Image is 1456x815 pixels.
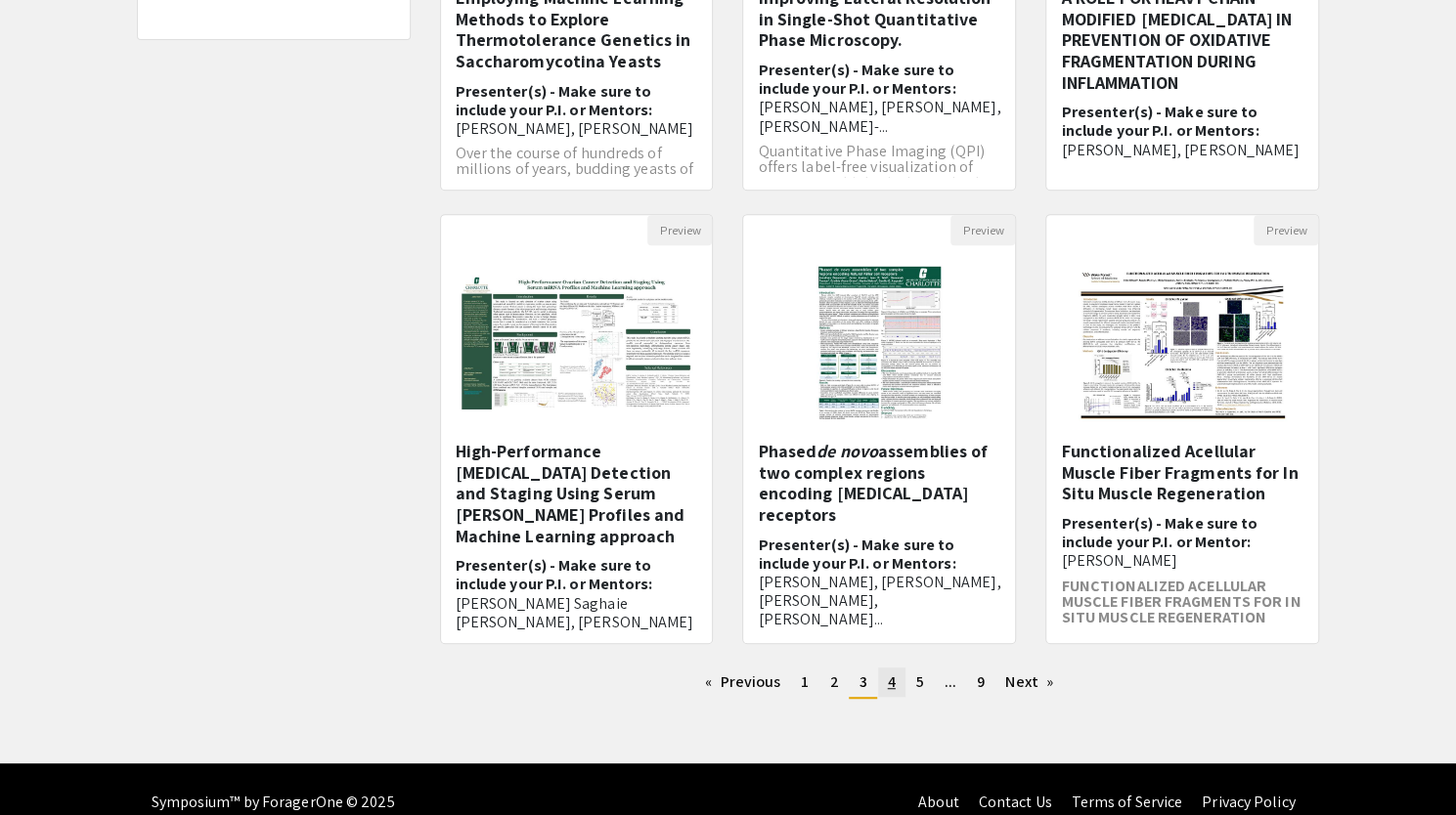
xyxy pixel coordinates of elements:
[1059,245,1306,441] img: <p>Functionalized Acellular Muscle Fiber Fragments for In Situ Muscle Regeneration</p>
[950,215,1015,245] button: Preview
[1045,214,1319,644] div: Open Presentation <p>Functionalized Acellular Muscle Fiber Fragments for In Situ Muscle Regenerat...
[859,671,866,692] span: 3
[816,440,878,462] em: de novo
[758,441,1000,525] h5: Phased assemblies of two complex regions encoding [MEDICAL_DATA] receptors
[1061,576,1301,627] strong: FUNCTIONALIZED ACELLULAR MUSCLE FIBER FRAGMENTS FOR IN SITU MUSCLE REGENERATION
[695,667,790,697] a: Previous page
[888,671,896,692] span: 4
[916,671,924,692] span: 5
[758,144,1000,206] p: Quantitative Phase Imaging (QPI) offers label-free visualization of transparent biological sample...
[801,671,809,692] span: 1
[1254,215,1318,245] button: Preview
[758,97,1000,136] span: [PERSON_NAME], [PERSON_NAME], [PERSON_NAME]-...
[758,61,1000,136] h6: Presenter(s) - Make sure to include your P.I. or Mentors:
[1061,140,1300,160] span: [PERSON_NAME], [PERSON_NAME]
[758,572,1000,629] span: [PERSON_NAME], [PERSON_NAME], [PERSON_NAME], [PERSON_NAME]...
[440,667,1320,699] ul: Pagination
[1061,103,1303,159] h6: Presenter(s) - Make sure to include your P.I. or Mentors:
[1061,514,1303,571] h6: Presenter(s) - Make sure to include your P.I. or Mentor:
[647,215,712,245] button: Preview
[1071,792,1182,812] a: Terms of Service
[456,556,698,631] h6: Presenter(s) - Make sure to include your P.I. or Mentors:
[978,792,1051,812] a: Contact Us
[456,118,694,139] span: [PERSON_NAME], [PERSON_NAME]
[829,671,838,692] span: 2
[456,82,698,139] h6: Presenter(s) - Make sure to include your P.I. or Mentors:
[918,792,959,812] a: About
[440,214,714,644] div: Open Presentation <p>High-Performance Ovarian Cancer Detection and Staging Using Serum miRNA Prof...
[441,256,713,430] img: <p>High-Performance Ovarian Cancer Detection and Staging Using Serum miRNA Profiles and Machine L...
[945,671,956,692] span: ...
[797,245,961,441] img: <p>Phased <em>de novo </em>assemblies of two complex regions encoding Natural Killer cell recepto...
[995,667,1063,697] a: Next page
[1202,792,1295,812] a: Privacy Policy
[1061,441,1303,504] h5: Functionalized Acellular Muscle Fiber Fragments for In Situ Muscle Regeneration
[977,671,985,692] span: 9
[456,593,694,632] span: [PERSON_NAME] Saghaie [PERSON_NAME], [PERSON_NAME]
[742,214,1016,644] div: Open Presentation <p>Phased <em>de novo </em>assemblies of two complex regions encoding Natural K...
[456,441,698,546] h5: High-Performance [MEDICAL_DATA] Detection and Staging Using Serum [PERSON_NAME] Profiles and Mach...
[15,727,83,800] iframe: Chat
[758,536,1000,629] h6: Presenter(s) - Make sure to include your P.I. or Mentors:
[456,146,698,208] p: Over the course of hundreds of millions of years, budding yeasts of the subphylum Saccharomycotin...
[1061,550,1176,571] span: [PERSON_NAME]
